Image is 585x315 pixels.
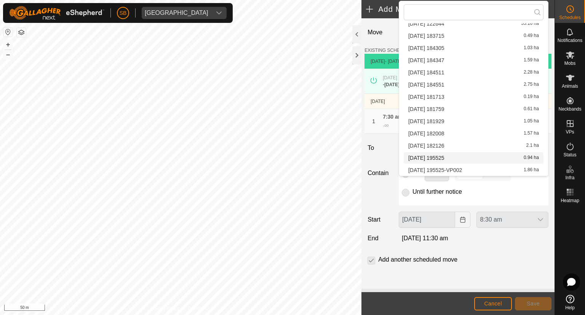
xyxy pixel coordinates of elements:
span: [DATE] 122644 [408,21,444,26]
button: Map Layers [17,28,26,37]
a: Privacy Policy [151,305,179,312]
span: 0.94 ha [524,155,539,161]
div: - [383,81,418,88]
button: Save [515,297,551,310]
button: + [3,40,13,49]
label: End [364,234,396,243]
span: Neckbands [558,107,581,111]
button: Cancel [474,297,512,310]
span: Notifications [558,38,582,43]
a: Contact Us [188,305,211,312]
span: 2.1 ha [526,143,539,148]
span: Status [563,153,576,157]
label: Move [364,24,396,41]
span: [DATE] 195525 [408,155,444,161]
label: Until further notice [412,189,462,195]
span: [DATE] 181713 [408,94,444,100]
li: 2025-08-09 181759 [404,103,543,115]
span: [DATE] 181759 [408,106,444,112]
span: [DATE] 11:30 am [402,235,448,241]
span: 1.86 ha [524,167,539,173]
span: Animals [562,84,578,88]
label: To [364,140,396,156]
div: dropdown trigger [211,7,227,19]
span: ∞ [384,122,388,129]
span: 55.16 ha [521,21,539,26]
span: [DATE] [371,59,385,64]
li: 2025-08-05 184305 [404,42,543,54]
span: [DATE] 181929 [408,119,444,124]
span: [DATE] [371,99,385,104]
span: [DATE] 182008 [408,131,444,136]
li: 2025-08-09 182126 [404,140,543,151]
span: [DATE] 184347 [408,58,444,63]
span: Help [565,305,575,310]
li: 2025-08-05 122644 [404,18,543,29]
span: 1.05 ha [524,119,539,124]
label: Contain [364,169,396,178]
span: Schedules [559,15,580,20]
span: 0.61 ha [524,106,539,112]
li: 2025-08-05 184511 [404,67,543,78]
span: VPs [566,130,574,134]
span: 1.03 ha [524,45,539,51]
li: 2025-08-09 182008 [404,128,543,139]
span: 2.75 ha [524,82,539,87]
span: Save [527,301,540,307]
span: 2.28 ha [524,70,539,75]
button: Reset Map [3,27,13,37]
li: 2025-08-14 195525 [404,152,543,164]
span: Mobs [564,61,575,66]
span: 0.49 ha [524,33,539,39]
span: Cancel [484,301,502,307]
div: [GEOGRAPHIC_DATA] [145,10,208,16]
div: - [383,121,388,130]
li: 2025-08-05 183715 [404,30,543,42]
span: [DATE] 184551 [408,82,444,87]
li: 2025-08-05 184347 [404,55,543,66]
button: – [3,50,13,59]
span: [DATE] 182126 [408,143,444,148]
span: [DATE] 7:30 am [384,82,418,87]
span: Heatmap [561,198,579,203]
label: Add another scheduled move [378,257,457,263]
span: 7:30 am [383,114,403,120]
label: EXISTING SCHEDULES [364,47,415,54]
span: SB [120,9,127,17]
span: [DATE] 184511 [408,70,444,75]
span: - [DATE] [385,59,402,64]
span: [DATE] 183715 [408,33,444,39]
span: [DATE] 184305 [408,45,444,51]
h2: Add Move [366,5,516,14]
span: [DATE] 9:00 pm [383,75,415,80]
span: 1.57 ha [524,131,539,136]
img: Gallagher Logo [9,6,104,20]
label: Start [364,215,396,224]
button: Choose Date [455,212,470,228]
li: 2025-08-09 181929 [404,116,543,127]
span: Tangihanga station [142,7,211,19]
span: 0.19 ha [524,94,539,100]
span: Infra [565,175,574,180]
span: 1 [372,118,375,124]
span: 1.59 ha [524,58,539,63]
li: 2025-08-14 195525-VP002 [404,164,543,176]
li: 2025-08-09 181713 [404,91,543,103]
a: Help [555,292,585,313]
li: 2025-08-05 184551 [404,79,543,90]
span: [DATE] 195525-VP002 [408,167,462,173]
